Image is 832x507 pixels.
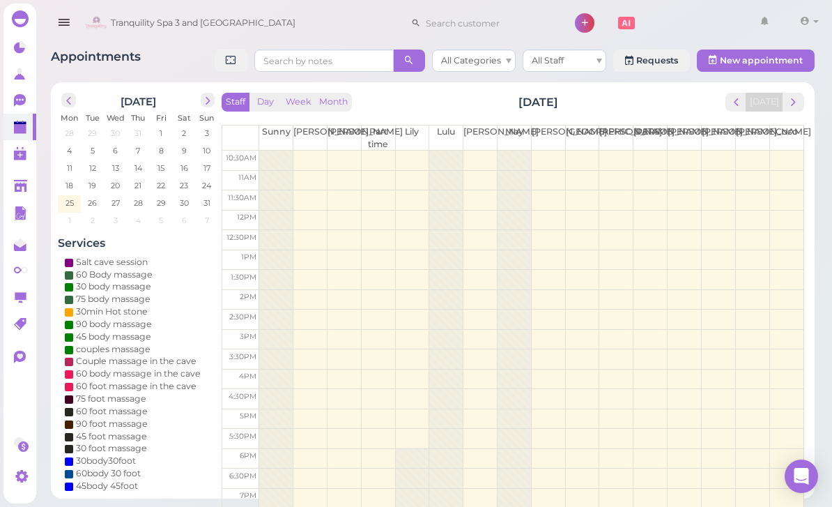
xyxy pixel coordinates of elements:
[155,113,166,123] span: Fri
[65,162,73,174] span: 11
[327,126,361,151] th: [PERSON_NAME]
[180,144,187,157] span: 9
[565,126,599,151] th: [GEOGRAPHIC_DATA]
[87,162,97,174] span: 12
[58,236,218,250] h4: Services
[109,179,121,192] span: 20
[132,162,143,174] span: 14
[155,179,167,192] span: 22
[282,93,316,112] button: Week
[239,292,256,301] span: 2pm
[518,94,558,110] h2: [DATE]
[76,355,197,368] div: Couple massage in the cave
[203,214,210,227] span: 7
[63,197,75,209] span: 25
[88,214,95,227] span: 2
[599,126,633,151] th: [PERSON_NAME]
[315,93,352,112] button: Month
[76,280,151,293] div: 30 body massage
[76,343,151,356] div: couples massage
[697,50,815,72] button: New appointment
[121,93,156,108] h2: [DATE]
[746,93,783,112] button: [DATE]
[239,332,256,341] span: 3pm
[202,197,212,209] span: 31
[236,213,256,222] span: 12pm
[222,93,249,112] button: Staff
[429,126,463,151] th: Lulu
[226,233,256,242] span: 12:30pm
[228,392,256,401] span: 4:30pm
[76,305,148,318] div: 30min Hot stone
[225,153,256,162] span: 10:30am
[239,411,256,421] span: 5pm
[87,179,98,192] span: 19
[66,144,73,157] span: 4
[76,442,147,455] div: 30 foot massage
[725,93,747,112] button: prev
[76,418,148,430] div: 90 foot massage
[158,127,164,139] span: 1
[180,214,187,227] span: 6
[613,50,690,72] a: Requests
[180,127,187,139] span: 2
[51,49,141,63] span: Appointments
[238,173,256,182] span: 11am
[76,368,201,380] div: 60 body massage in the cave
[155,197,167,209] span: 29
[156,162,166,174] span: 15
[201,144,212,157] span: 10
[131,113,145,123] span: Thu
[109,127,121,139] span: 30
[735,126,769,151] th: [PERSON_NAME]
[178,179,190,192] span: 23
[239,491,256,500] span: 7pm
[229,352,256,361] span: 3:30pm
[200,93,215,107] button: next
[230,273,256,282] span: 1:30pm
[157,144,164,157] span: 8
[133,127,143,139] span: 31
[134,144,141,157] span: 7
[132,197,144,209] span: 28
[361,126,395,151] th: Part time
[76,455,136,467] div: 30body30foot
[203,127,210,139] span: 3
[227,193,256,202] span: 11:30am
[240,252,256,262] span: 1pm
[157,214,164,227] span: 5
[109,197,121,209] span: 27
[785,460,818,493] div: Open Intercom Messenger
[85,113,99,123] span: Tue
[110,162,120,174] span: 13
[701,126,735,151] th: [PERSON_NAME]
[76,256,148,268] div: Salt cave session
[199,113,214,123] span: Sun
[86,127,98,139] span: 29
[421,12,556,34] input: Search customer
[668,126,702,151] th: [PERSON_NAME]
[463,126,498,151] th: [PERSON_NAME]
[61,113,78,123] span: Mon
[76,393,146,405] div: 75 foot massage
[769,126,803,151] th: Coco
[293,126,328,151] th: [PERSON_NAME]
[498,126,532,151] th: May
[249,93,282,112] button: Day
[531,126,565,151] th: [PERSON_NAME]
[178,162,189,174] span: 16
[441,55,501,66] span: All Categories
[254,50,394,72] input: Search by notes
[201,179,213,192] span: 24
[134,214,141,227] span: 4
[783,93,804,112] button: next
[178,197,190,209] span: 30
[239,451,256,460] span: 6pm
[238,372,256,381] span: 4pm
[229,312,256,321] span: 2:30pm
[76,467,141,480] div: 60body 30 foot
[177,113,190,123] span: Sat
[111,144,119,157] span: 6
[133,179,143,192] span: 21
[76,380,197,393] div: 60 foot massage in the cave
